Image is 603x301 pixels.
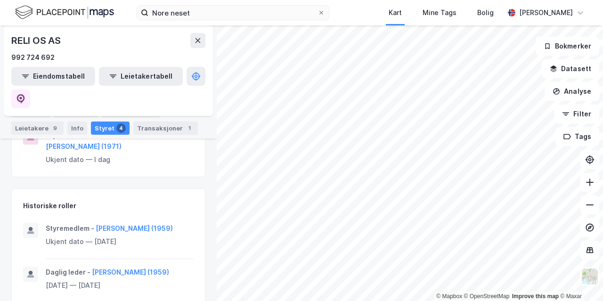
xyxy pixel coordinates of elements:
[554,105,599,123] button: Filter
[46,280,194,291] div: [DATE] — [DATE]
[67,122,87,135] div: Info
[185,123,194,133] div: 1
[556,256,603,301] iframe: Chat Widget
[133,122,198,135] div: Transaksjoner
[389,7,402,18] div: Kart
[46,236,194,247] div: Ukjent dato — [DATE]
[423,7,456,18] div: Mine Tags
[91,122,130,135] div: Styret
[148,6,318,20] input: Søk på adresse, matrikkel, gårdeiere, leietakere eller personer
[11,33,63,48] div: RELI OS AS
[542,59,599,78] button: Datasett
[11,67,95,86] button: Eiendomstabell
[556,256,603,301] div: Kontrollprogram for chat
[519,7,573,18] div: [PERSON_NAME]
[116,123,126,133] div: 4
[50,123,60,133] div: 9
[555,127,599,146] button: Tags
[23,200,76,212] div: Historiske roller
[11,122,64,135] div: Leietakere
[15,4,114,21] img: logo.f888ab2527a4732fd821a326f86c7f29.svg
[512,293,559,300] a: Improve this map
[464,293,510,300] a: OpenStreetMap
[46,154,194,165] div: Ukjent dato — I dag
[536,37,599,56] button: Bokmerker
[11,52,55,63] div: 992 724 692
[436,293,462,300] a: Mapbox
[477,7,494,18] div: Bolig
[99,67,183,86] button: Leietakertabell
[545,82,599,101] button: Analyse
